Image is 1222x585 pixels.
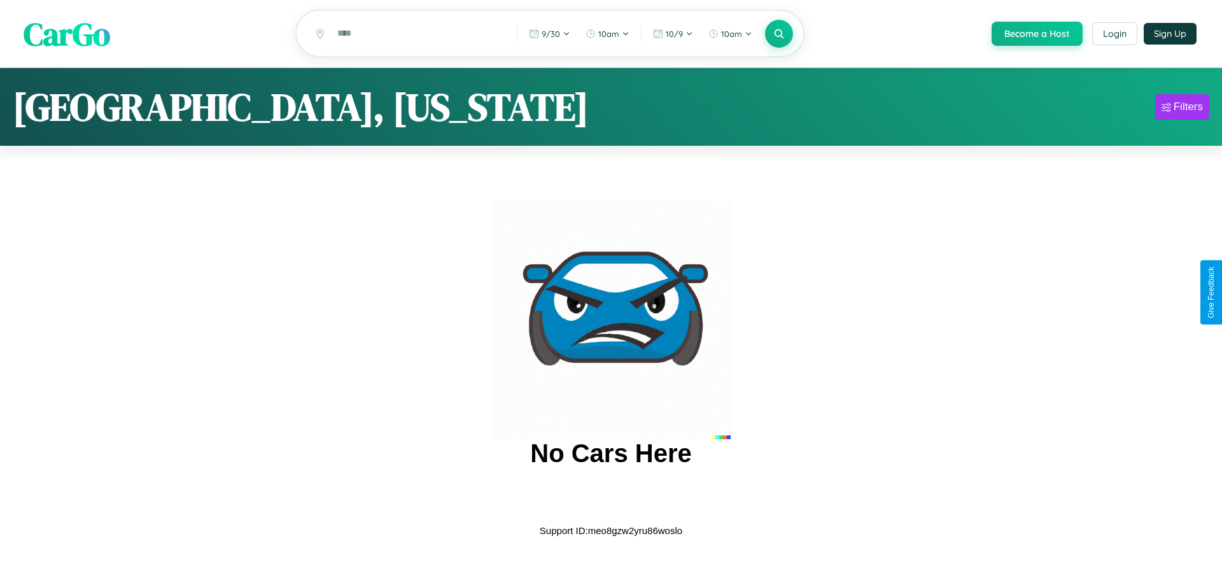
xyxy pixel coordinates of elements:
button: Sign Up [1144,23,1197,45]
button: Become a Host [992,22,1083,46]
span: 10 / 9 [666,29,683,39]
h2: No Cars Here [530,439,691,468]
img: car [491,200,731,439]
button: Filters [1155,94,1209,120]
span: 9 / 30 [542,29,560,39]
h1: [GEOGRAPHIC_DATA], [US_STATE] [13,81,589,133]
div: Filters [1174,101,1203,113]
button: Login [1092,22,1137,45]
span: CarGo [24,11,110,55]
button: 10am [579,24,636,44]
span: 10am [721,29,742,39]
span: 10am [598,29,619,39]
p: Support ID: meo8gzw2yru86woslo [540,522,682,539]
button: 10/9 [647,24,699,44]
div: Give Feedback [1207,267,1216,318]
button: 10am [702,24,759,44]
button: 9/30 [523,24,577,44]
